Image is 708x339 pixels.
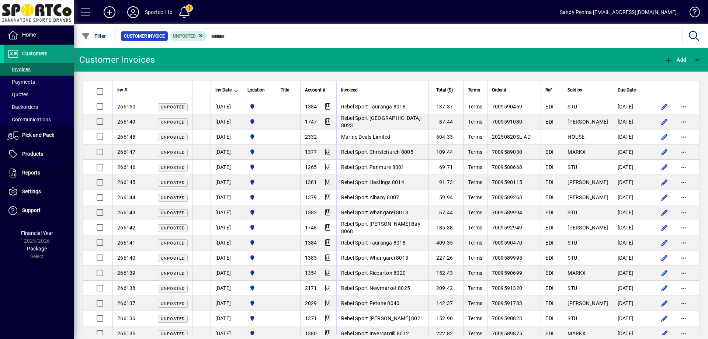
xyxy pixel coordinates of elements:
button: More options [678,146,690,158]
td: 604.33 [428,129,464,145]
span: Sportco Ltd Warehouse [247,239,271,247]
div: Title [281,86,296,94]
span: Rebel Sport [GEOGRAPHIC_DATA] 8023 [341,115,421,128]
span: Terms [468,285,482,291]
span: Inv # [117,86,127,94]
td: 185.38 [428,220,464,235]
span: 266146 [117,164,136,170]
td: [DATE] [613,250,651,266]
span: 7009591783 [492,300,523,306]
a: Payments [4,76,74,88]
td: 59.94 [428,190,464,205]
span: Unposted [161,211,185,215]
span: EDI [545,270,553,276]
span: Sportco Ltd Warehouse [247,208,271,217]
span: Rebel Sport Tauranga 8018 [341,240,406,246]
span: 7009590823 [492,315,523,321]
span: Sportco Ltd Warehouse [247,254,271,262]
button: More options [678,131,690,143]
span: STU [568,164,577,170]
span: Terms [468,300,482,306]
button: Edit [659,146,670,158]
span: Sportco Ltd Warehouse [247,118,271,126]
span: 266136 [117,315,136,321]
mat-chip: Customer Invoice Status: Unposted [170,31,207,41]
span: EDI [545,331,553,336]
span: Terms [468,179,482,185]
button: Edit [659,176,670,188]
td: [DATE] [211,114,243,129]
span: Sold by [568,86,582,94]
button: More options [678,312,690,324]
button: Edit [659,101,670,113]
span: EDI [545,315,553,321]
span: 266149 [117,119,136,125]
span: Unposted [161,226,185,231]
td: [DATE] [613,175,651,190]
span: 7009589994 [492,210,523,215]
button: Filter [80,30,108,43]
span: 1383 [305,255,317,261]
span: 266141 [117,240,136,246]
td: [DATE] [613,114,651,129]
span: 266139 [117,270,136,276]
div: Sportco Ltd [145,6,173,18]
span: 1377 [305,149,317,155]
span: 7009592949 [492,225,523,231]
span: Filter [81,33,106,39]
span: 266140 [117,255,136,261]
button: Edit [659,237,670,249]
td: [DATE] [211,296,243,311]
td: [DATE] [613,99,651,114]
span: Home [22,32,36,38]
td: [DATE] [211,250,243,266]
span: Products [22,151,43,157]
span: Terms [468,104,482,110]
td: 109.44 [428,145,464,160]
span: 266145 [117,179,136,185]
span: Unposted [161,271,185,276]
span: 1380 [305,331,317,336]
div: Due Date [618,86,647,94]
td: [DATE] [613,129,651,145]
span: Invoiced [341,86,358,94]
span: Sportco Ltd Warehouse [247,284,271,292]
button: More options [678,237,690,249]
span: Inv Date [215,86,232,94]
div: Inv # [117,86,188,94]
span: 7009590469 [492,104,523,110]
span: 7009589263 [492,194,523,200]
span: Ref [545,86,552,94]
div: Location [247,86,271,94]
span: Unposted [161,165,185,170]
span: STU [568,285,577,291]
span: EDI [545,194,553,200]
span: 266144 [117,194,136,200]
td: [DATE] [211,175,243,190]
td: 137.37 [428,99,464,114]
span: 1384 [305,104,317,110]
span: Unposted [161,196,185,200]
span: EDI [545,285,553,291]
span: Terms [468,315,482,321]
span: Payments [7,79,35,85]
div: Inv Date [215,86,238,94]
span: EDI [545,210,553,215]
button: More options [678,191,690,203]
span: 266150 [117,104,136,110]
span: Terms [468,331,482,336]
span: Account # [305,86,325,94]
button: More options [678,161,690,173]
span: Package [27,246,47,252]
button: More options [678,101,690,113]
button: Edit [659,282,670,294]
a: Support [4,201,74,220]
td: 87.44 [428,114,464,129]
span: 266148 [117,134,136,140]
a: Reports [4,164,74,182]
div: Sold by [568,86,608,94]
span: EDI [545,240,553,246]
td: [DATE] [211,281,243,296]
span: Rebel Sport Tauranga 8018 [341,104,406,110]
span: STU [568,104,577,110]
